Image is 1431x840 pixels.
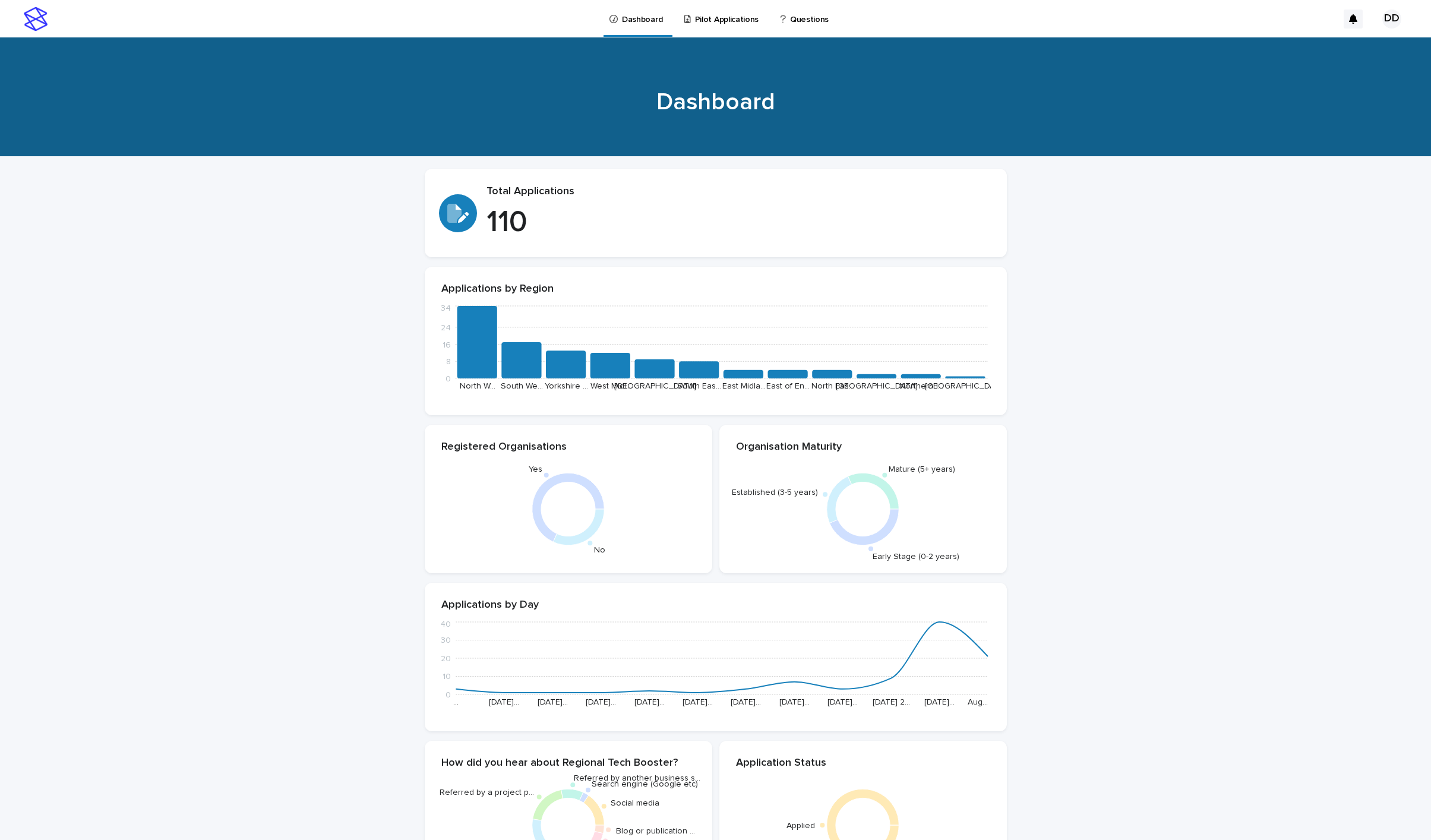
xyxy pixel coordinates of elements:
[445,375,450,383] tspan: 0
[529,465,542,473] text: Yes
[537,698,567,706] text: [DATE]…
[634,698,664,706] text: [DATE]…
[616,827,695,835] text: Blog or publication …
[968,698,988,706] text: Aug…
[1382,10,1401,29] div: DD
[811,382,854,390] text: North Eas…
[443,672,451,681] tspan: 10
[732,488,818,496] text: Established (3-5 years)
[440,788,534,796] text: Referred by a project p…
[766,382,810,390] text: East of En…
[682,698,712,706] text: [DATE]…
[873,552,959,561] text: Early Stage (0-2 years)
[586,698,616,706] text: [DATE]…
[731,698,761,706] text: [DATE]…
[574,774,700,782] text: Referred by another business s…
[786,822,815,830] text: Applied
[827,698,858,706] text: [DATE]…
[736,757,990,770] p: Application Status
[779,698,809,706] text: [DATE]…
[487,185,993,198] p: Total Applications
[736,441,990,454] p: Organisation Maturity
[889,465,955,473] text: Mature (5+ years)
[441,599,990,612] p: Applications by Day
[872,698,909,706] text: [DATE] 2…
[441,655,451,663] tspan: 20
[453,698,458,706] text: …
[442,340,450,349] tspan: 16
[487,205,993,241] p: 110
[489,698,519,706] text: [DATE]…
[441,636,451,645] tspan: 30
[501,382,543,390] text: South We…
[614,382,696,390] text: [GEOGRAPHIC_DATA]
[425,88,1007,116] h1: Dashboard
[441,283,990,296] p: Applications by Region
[440,620,451,629] tspan: 40
[722,382,765,390] text: East Midla…
[677,382,721,390] text: South Eas…
[440,304,450,312] tspan: 34
[924,382,1006,390] text: [GEOGRAPHIC_DATA]
[611,799,659,807] text: Social media
[441,441,696,454] p: Registered Organisations
[441,757,696,770] p: How did you hear about Regional Tech Booster?
[24,7,48,31] img: stacker-logo-s-only.png
[924,698,955,706] text: [DATE]…
[592,779,698,788] text: Search engine (Google etc)
[446,358,450,366] tspan: 8
[459,382,495,390] text: North W…
[544,382,587,390] text: Yorkshire …
[594,546,605,554] text: No
[899,382,943,390] text: Northern I…
[836,382,918,390] text: [GEOGRAPHIC_DATA]
[446,691,451,699] tspan: 0
[440,324,450,332] tspan: 24
[590,382,631,390] text: West Midl…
